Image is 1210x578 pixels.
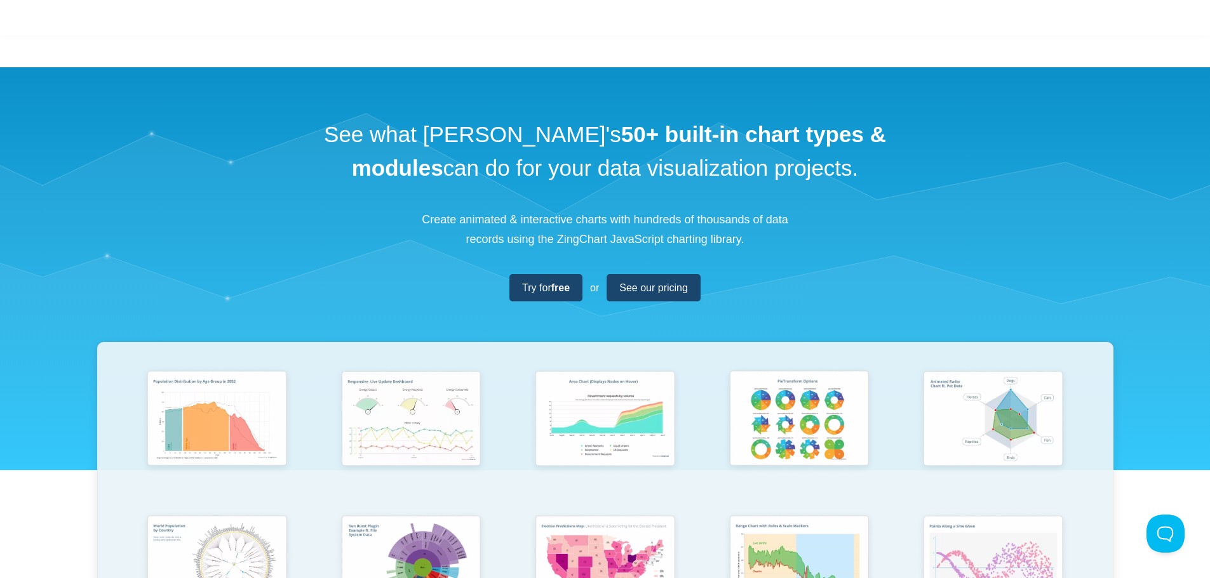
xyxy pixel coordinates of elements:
[415,210,796,249] p: Create animated & interactive charts with hundreds of thousands of data records using the ZingCha...
[314,365,508,509] a: Responsive Live Update Dashboard
[319,118,891,185] h1: See what [PERSON_NAME]'s can do for your data visualization projects.
[896,365,1091,509] a: Animated Radar Chart ft. Pet Data
[333,365,488,475] img: Responsive Live Update Dashboard
[551,282,570,293] strong: free
[508,365,702,509] a: Area Chart (Displays Nodes on Hover)
[915,365,1070,475] img: Animated Radar Chart ft. Pet Data
[702,365,896,509] a: Pie Transform Options
[120,365,314,509] a: Population Distribution by Age Group in 2052
[139,365,294,475] img: Population Distribution by Age Group in 2052
[722,365,877,475] img: Pie Transform Options
[1146,515,1185,553] iframe: Toggle Customer Support
[352,122,886,180] strong: 50+ built-in chart types & modules
[590,279,599,296] span: or
[607,274,701,301] a: See our pricing
[619,279,688,296] span: See our pricing
[527,365,682,475] img: Area Chart (Displays Nodes on Hover)
[509,274,582,301] a: Try forfree
[522,279,570,296] span: Try for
